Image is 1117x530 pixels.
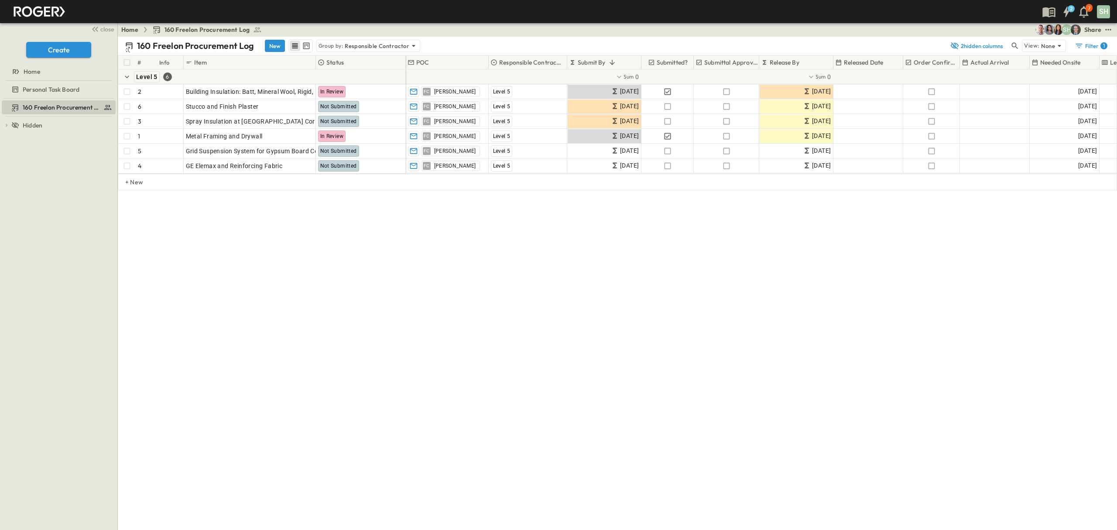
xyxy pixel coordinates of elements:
span: Metal Framing and Drywall [186,132,263,141]
p: Group by: [319,41,343,50]
p: Needed Onsite [1040,58,1080,67]
p: Order Confirmed? [914,58,959,67]
span: [DATE] [1078,131,1097,141]
a: Home [121,25,138,34]
button: 2hidden columns [945,40,1008,52]
h6: 2 [1070,5,1072,12]
span: [PERSON_NAME] [434,88,476,95]
button: row view [290,41,300,51]
p: View: [1024,41,1039,51]
span: Not Submitted [320,103,357,110]
span: [DATE] [812,86,831,96]
button: New [265,40,285,52]
span: Level 5 [493,118,511,124]
div: table view [288,39,313,52]
p: Sum [624,73,634,80]
div: Personal Task Boardtest [2,83,116,96]
span: [PERSON_NAME] [434,133,476,140]
button: close [88,23,116,35]
div: # [137,50,141,75]
span: FC [424,91,430,92]
p: 1 [138,132,140,141]
div: Info [158,55,184,69]
p: Submitted? [657,58,688,67]
p: Sum [815,73,826,80]
a: 160 Freelon Procurement Log [2,101,114,114]
span: Level 5 [136,73,158,80]
span: 160 Freelon Procurement Log [23,103,100,112]
a: Personal Task Board [2,83,114,96]
span: [DATE] [812,146,831,156]
p: None [1041,41,1055,50]
p: 2 [138,87,141,96]
div: SH [1097,5,1110,18]
span: Not Submitted [320,118,357,124]
button: SH [1096,4,1111,19]
span: close [100,25,114,34]
img: Kim Bowen (kbowen@cahill-sf.com) [1053,24,1063,35]
span: Not Submitted [320,163,357,169]
button: Create [26,42,91,58]
p: 160 Freelon Procurement Log [137,40,254,52]
span: [DATE] [620,146,639,156]
p: 5 [138,147,141,155]
div: Info [159,50,170,75]
nav: breadcrumbs [121,25,267,34]
button: kanban view [301,41,312,51]
p: Responsible Contractor [499,58,562,67]
p: 3 [138,117,141,126]
span: [DATE] [620,86,639,96]
span: [DATE] [1078,101,1097,111]
p: + New [125,178,130,186]
span: [DATE] [620,161,639,171]
img: Mickie Parrish (mparrish@cahill-sf.com) [1035,24,1046,35]
span: [DATE] [812,131,831,141]
div: Share [1084,25,1101,34]
p: POC [416,58,429,67]
span: Level 5 [493,163,511,169]
a: Home [2,65,114,78]
div: 6 [163,72,172,81]
span: Personal Task Board [23,85,79,94]
h6: 1 [1103,42,1105,49]
span: In Review [320,89,344,95]
span: [DATE] [620,116,639,126]
span: Grid Suspension System for Gypsum Board Ceilings [186,147,333,155]
span: 0 [635,72,639,81]
span: [PERSON_NAME] [434,148,476,155]
img: Jared Salin (jsalin@cahill-sf.com) [1070,24,1081,35]
p: Submittal Approved? [704,58,758,67]
span: Not Submitted [320,148,357,154]
span: [DATE] [1078,86,1097,96]
span: Level 5 [493,103,511,110]
p: 6 [138,102,141,111]
span: [DATE] [812,101,831,111]
a: 160 Freelon Procurement Log [152,25,262,34]
p: Released Date [844,58,883,67]
span: [DATE] [812,116,831,126]
p: 4 [138,162,141,170]
img: Fabiola Canchola (fcanchola@cahill-sf.com) [1044,24,1055,35]
span: [DATE] [620,131,639,141]
p: Actual Arrival [970,58,1009,67]
p: Submit By [578,58,606,67]
span: [PERSON_NAME] [434,118,476,125]
div: # [136,55,158,69]
button: Filter1 [1071,40,1110,52]
span: [DATE] [620,101,639,111]
span: Stucco and Finish Plaster [186,102,259,111]
span: GE Elemax and Reinforcing Fabric [186,162,283,170]
p: Status [326,58,344,67]
span: [PERSON_NAME] [434,162,476,169]
button: Sort [607,58,617,67]
p: 7 [1088,5,1090,12]
span: Home [24,67,40,76]
div: 160 Freelon Procurement Logtest [2,100,116,114]
span: [PERSON_NAME] [434,103,476,110]
span: In Review [320,133,344,139]
p: Item [194,58,207,67]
